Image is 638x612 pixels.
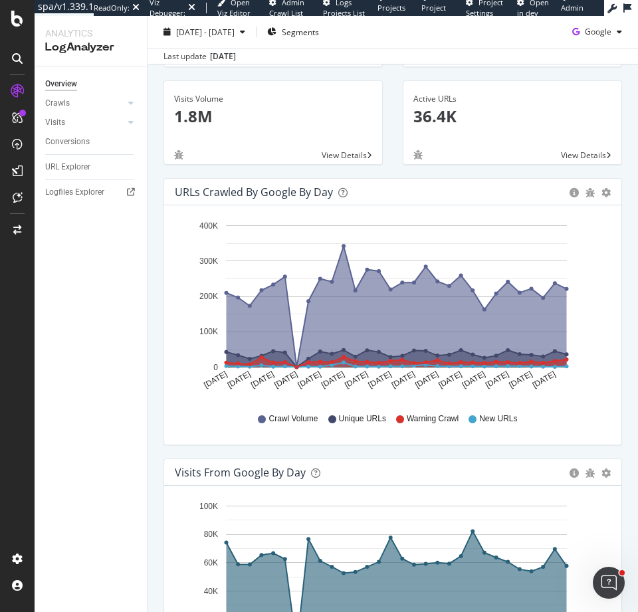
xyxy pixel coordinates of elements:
[175,216,601,401] svg: A chart.
[45,77,138,91] a: Overview
[174,150,183,159] div: bug
[413,105,611,128] p: 36.4K
[175,466,306,479] div: Visits from Google by day
[45,160,90,174] div: URL Explorer
[531,369,558,390] text: [DATE]
[158,21,251,43] button: [DATE] - [DATE]
[320,369,346,390] text: [DATE]
[593,567,625,599] iframe: Intercom live chat
[174,105,372,128] p: 1.8M
[585,468,595,478] div: bug
[204,587,218,596] text: 40K
[561,3,584,23] span: Admin Page
[202,369,229,390] text: [DATE]
[421,3,446,23] span: Project Page
[199,502,218,511] text: 100K
[199,221,218,231] text: 400K
[601,468,611,478] div: gear
[413,369,440,390] text: [DATE]
[262,21,324,43] button: Segments
[45,185,104,199] div: Logfiles Explorer
[479,413,517,425] span: New URLs
[45,77,77,91] div: Overview
[390,369,417,390] text: [DATE]
[322,150,367,161] span: View Details
[176,26,235,37] span: [DATE] - [DATE]
[175,185,333,199] div: URLs Crawled by Google by day
[45,135,90,149] div: Conversions
[461,369,487,390] text: [DATE]
[570,468,579,478] div: circle-info
[45,185,138,199] a: Logfiles Explorer
[199,328,218,337] text: 100K
[45,96,124,110] a: Crawls
[45,40,136,55] div: LogAnalyzer
[45,96,70,110] div: Crawls
[45,116,124,130] a: Visits
[226,369,253,390] text: [DATE]
[296,369,323,390] text: [DATE]
[413,150,423,159] div: bug
[45,116,65,130] div: Visits
[45,27,136,40] div: Analytics
[45,135,138,149] a: Conversions
[407,413,459,425] span: Warning Crawl
[484,369,510,390] text: [DATE]
[45,160,138,174] a: URL Explorer
[570,188,579,197] div: circle-info
[268,413,318,425] span: Crawl Volume
[567,21,627,43] button: Google
[210,51,236,62] div: [DATE]
[213,363,218,372] text: 0
[199,292,218,301] text: 200K
[204,530,218,540] text: 80K
[367,369,393,390] text: [DATE]
[601,188,611,197] div: gear
[174,93,372,105] div: Visits Volume
[163,51,236,62] div: Last update
[343,369,370,390] text: [DATE]
[507,369,534,390] text: [DATE]
[94,3,130,13] div: ReadOnly:
[199,256,218,266] text: 300K
[339,413,386,425] span: Unique URLs
[249,369,276,390] text: [DATE]
[282,26,319,37] span: Segments
[437,369,463,390] text: [DATE]
[272,369,299,390] text: [DATE]
[585,26,611,37] span: Google
[377,3,405,23] span: Projects List
[561,150,606,161] span: View Details
[204,558,218,567] text: 60K
[413,93,611,105] div: Active URLs
[585,188,595,197] div: bug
